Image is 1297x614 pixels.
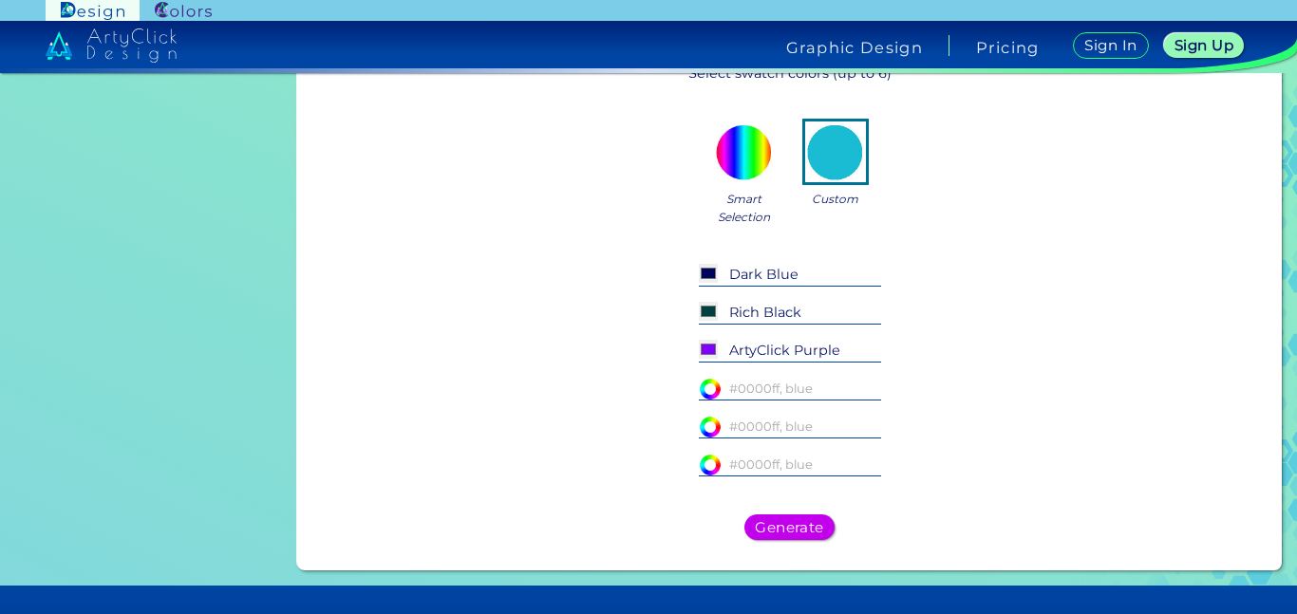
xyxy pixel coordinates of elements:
input: #0000ff, blue [699,264,881,285]
input: #0000ff, blue [699,378,881,399]
input: #0000ff, blue [699,416,881,437]
img: col_swatch_custom.jpg [805,121,866,182]
p: Select swatch colors (up to 6) [312,56,1267,91]
img: ArtyClick Colors logo [155,2,212,20]
span: Custom [812,190,858,208]
h5: Sign Up [1175,38,1232,52]
input: #0000ff, blue [699,340,881,361]
a: Pricing [976,40,1040,55]
img: artyclick_design_logo_white_combined_path.svg [46,28,177,63]
input: #0000ff, blue [699,454,881,474]
h5: Sign In [1085,38,1137,52]
span: Smart Selection [718,190,770,226]
h5: Generate [756,520,824,534]
img: col_swatch_auto.jpg [714,121,775,182]
input: #0000ff, blue [699,302,881,323]
a: Sign In [1074,32,1148,59]
a: Sign Up [1164,33,1243,58]
h4: Graphic Design [786,40,923,55]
